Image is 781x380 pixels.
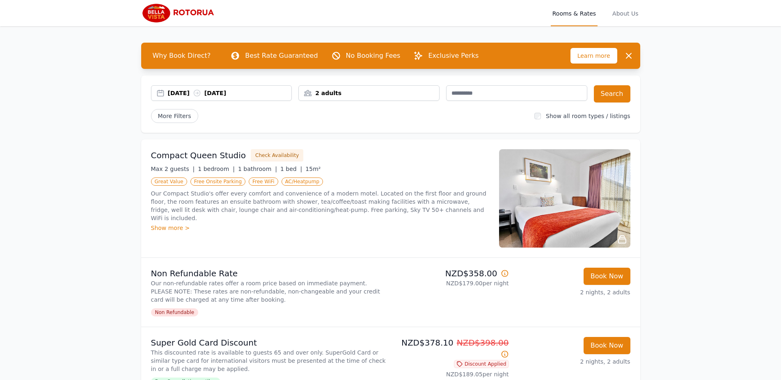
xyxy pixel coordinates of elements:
p: Our non-refundable rates offer a room price based on immediate payment. PLEASE NOTE: These rates ... [151,279,387,304]
span: 1 bathroom | [238,166,277,172]
p: Our Compact Studio's offer every comfort and convenience of a modern motel. Located on the first ... [151,189,489,222]
span: NZD$398.00 [457,338,509,348]
p: No Booking Fees [346,51,401,61]
span: Non Refundable [151,308,199,316]
span: Great Value [151,177,187,186]
label: Show all room types / listings [546,113,630,119]
div: Show more > [151,224,489,232]
span: 15m² [305,166,321,172]
button: Book Now [584,337,630,354]
p: NZD$358.00 [394,268,509,279]
p: Super Gold Card Discount [151,337,387,348]
img: Bella Vista Rotorua [141,3,220,23]
div: [DATE] [DATE] [168,89,292,97]
button: Search [594,85,630,102]
span: Max 2 guests | [151,166,195,172]
span: Discount Applied [454,360,509,368]
div: 2 adults [299,89,439,97]
p: NZD$189.05 per night [394,370,509,378]
p: This discounted rate is available to guests 65 and over only. SuperGold Card or similar type card... [151,348,387,373]
span: More Filters [151,109,198,123]
button: Check Availability [251,149,303,162]
span: Learn more [570,48,617,64]
p: Best Rate Guaranteed [245,51,318,61]
span: 1 bedroom | [198,166,235,172]
span: Free Onsite Parking [190,177,245,186]
p: 2 nights, 2 adults [515,357,630,366]
p: 2 nights, 2 adults [515,288,630,296]
p: NZD$378.10 [394,337,509,360]
p: Non Refundable Rate [151,268,387,279]
p: Exclusive Perks [428,51,479,61]
span: 1 bed | [280,166,302,172]
span: Why Book Direct? [146,48,218,64]
h3: Compact Queen Studio [151,150,246,161]
span: Free WiFi [249,177,278,186]
p: NZD$179.00 per night [394,279,509,287]
span: AC/Heatpump [282,177,323,186]
button: Book Now [584,268,630,285]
